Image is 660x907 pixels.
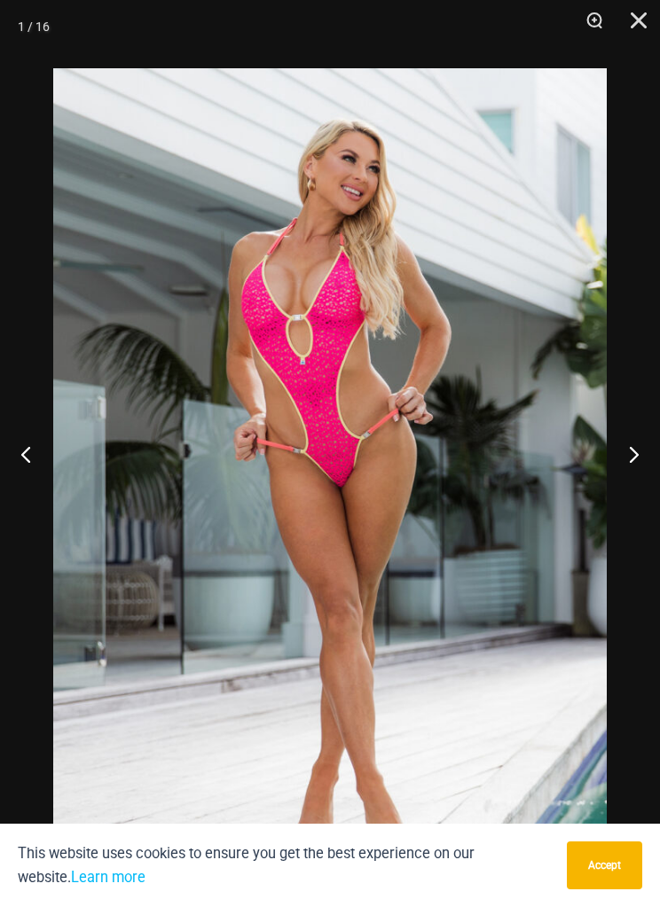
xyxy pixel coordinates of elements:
[53,68,607,898] img: Bubble Mesh Highlight Pink 819 One Piece 01
[71,869,145,886] a: Learn more
[567,841,642,889] button: Accept
[18,841,554,889] p: This website uses cookies to ensure you get the best experience on our website.
[593,410,660,498] button: Next
[18,13,50,40] div: 1 / 16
